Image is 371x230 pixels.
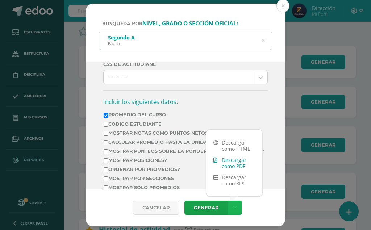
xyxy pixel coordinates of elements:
[206,172,262,189] a: Descargar como XLS
[104,121,264,127] label: Codigo Estudiante
[206,137,262,154] a: Descargar como HTML
[104,176,264,181] label: Mostrar por secciones
[184,201,228,215] a: Generar
[104,176,108,181] input: Mostrar por secciones
[104,185,108,190] input: Mostrar solo promedios
[142,20,238,27] strong: nivel, grado o sección oficial:
[133,201,179,215] div: Cancelar
[104,112,264,117] label: Promedio del Curso
[104,70,267,84] a: ---------
[104,140,108,145] input: Calcular promedio hasta la unidad seleccionada?
[99,32,272,50] input: ej. Primero primaria, etc.
[206,154,262,172] a: Descargar como PDF
[108,41,135,46] div: Básico
[104,149,264,154] label: Mostrar punteos sobre la ponderación de la unidad?
[104,158,108,163] input: Mostrar posiciones?
[104,185,264,190] label: Mostrar solo promedios
[104,158,264,163] label: Mostrar posiciones?
[104,130,264,136] label: Mostrar Notas Como Puntos Netos
[103,98,268,106] h3: Incluir los siguientes datos:
[104,131,108,136] input: Mostrar Notas Como Puntos Netos
[104,149,108,154] input: Mostrar punteos sobre la ponderación de la unidad?
[109,70,248,84] span: ---------
[104,122,108,127] input: Codigo Estudiante
[104,167,264,172] label: Ordenar por promedios?
[104,113,108,118] input: Promedio del Curso
[108,34,135,41] div: Segundo A
[102,20,238,27] span: Búsqueda por
[104,167,108,172] input: Ordenar por promedios?
[103,62,268,67] label: CSS de Actitudianl
[104,139,264,145] label: Calcular promedio hasta la unidad seleccionada?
